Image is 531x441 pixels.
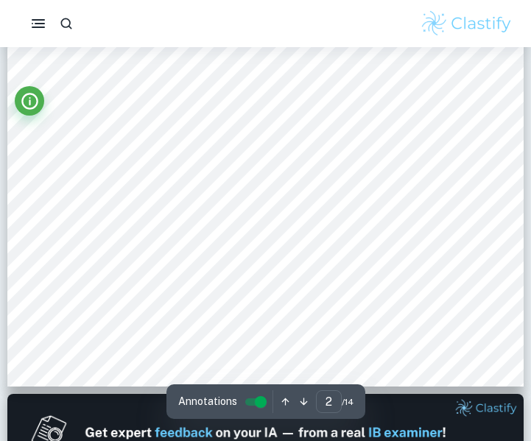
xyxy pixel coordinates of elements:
button: Info [15,86,44,116]
img: Clastify logo [420,9,513,38]
span: Annotations [178,394,237,409]
span: / 14 [342,395,354,409]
